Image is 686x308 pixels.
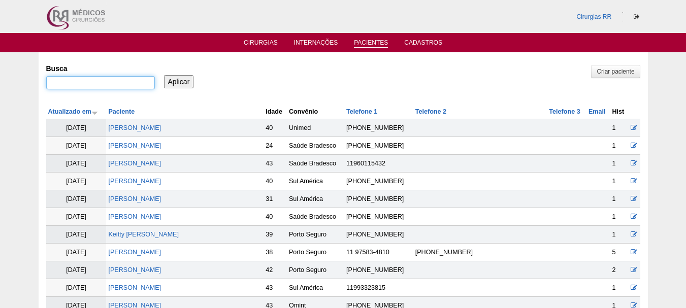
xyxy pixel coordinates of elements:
td: 43 [264,155,287,173]
img: ordem crescente [91,109,98,116]
td: 38 [264,244,287,261]
td: [PHONE_NUMBER] [344,173,413,190]
td: [DATE] [46,244,107,261]
td: [DATE] [46,279,107,297]
a: [PERSON_NAME] [108,142,161,149]
td: 31 [264,190,287,208]
td: [PHONE_NUMBER] [344,226,413,244]
td: 24 [264,137,287,155]
input: Aplicar [164,75,194,88]
a: [PERSON_NAME] [108,266,161,273]
td: [DATE] [46,190,107,208]
td: 1 [610,155,628,173]
td: [DATE] [46,137,107,155]
td: 1 [610,190,628,208]
td: 1 [610,137,628,155]
td: 11993323815 [344,279,413,297]
a: [PERSON_NAME] [108,213,161,220]
a: [PERSON_NAME] [108,284,161,291]
label: Busca [46,63,155,74]
a: Cirurgias [244,39,278,49]
a: Email [589,108,606,115]
td: [DATE] [46,119,107,137]
input: Digite os termos que você deseja procurar. [46,76,155,89]
td: Sul América [287,190,344,208]
a: Cirurgias RR [576,13,611,20]
td: 11 97583-4810 [344,244,413,261]
td: Sul América [287,279,344,297]
td: [DATE] [46,173,107,190]
td: [DATE] [46,226,107,244]
td: Porto Seguro [287,226,344,244]
td: 2 [610,261,628,279]
td: 40 [264,119,287,137]
a: Keitty [PERSON_NAME] [108,231,179,238]
a: Telefone 3 [549,108,580,115]
td: Porto Seguro [287,244,344,261]
td: [PHONE_NUMBER] [344,208,413,226]
a: Telefone 2 [415,108,446,115]
td: 1 [610,119,628,137]
td: 39 [264,226,287,244]
td: Saúde Bradesco [287,137,344,155]
td: Saúde Bradesco [287,155,344,173]
td: [PHONE_NUMBER] [344,190,413,208]
a: Atualizado em [48,108,98,115]
td: 40 [264,208,287,226]
a: Paciente [108,108,135,115]
td: [PHONE_NUMBER] [344,137,413,155]
a: Pacientes [354,39,388,48]
td: 1 [610,226,628,244]
td: Sul América [287,173,344,190]
td: 5 [610,244,628,261]
td: [PHONE_NUMBER] [344,119,413,137]
td: Unimed [287,119,344,137]
th: Idade [264,105,287,119]
a: [PERSON_NAME] [108,195,161,202]
a: Cadastros [404,39,442,49]
td: [DATE] [46,155,107,173]
th: Hist [610,105,628,119]
a: [PERSON_NAME] [108,160,161,167]
td: 11960115432 [344,155,413,173]
td: 43 [264,279,287,297]
td: [PHONE_NUMBER] [413,244,547,261]
td: [DATE] [46,208,107,226]
td: 1 [610,208,628,226]
td: [DATE] [46,261,107,279]
td: Porto Seguro [287,261,344,279]
th: Convênio [287,105,344,119]
td: 1 [610,279,628,297]
td: Saúde Bradesco [287,208,344,226]
a: Internações [294,39,338,49]
a: Criar paciente [591,65,640,78]
td: 40 [264,173,287,190]
a: [PERSON_NAME] [108,178,161,185]
a: Telefone 1 [346,108,377,115]
a: [PERSON_NAME] [108,124,161,131]
i: Sair [634,14,639,20]
a: [PERSON_NAME] [108,249,161,256]
td: 42 [264,261,287,279]
td: 1 [610,173,628,190]
td: [PHONE_NUMBER] [344,261,413,279]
